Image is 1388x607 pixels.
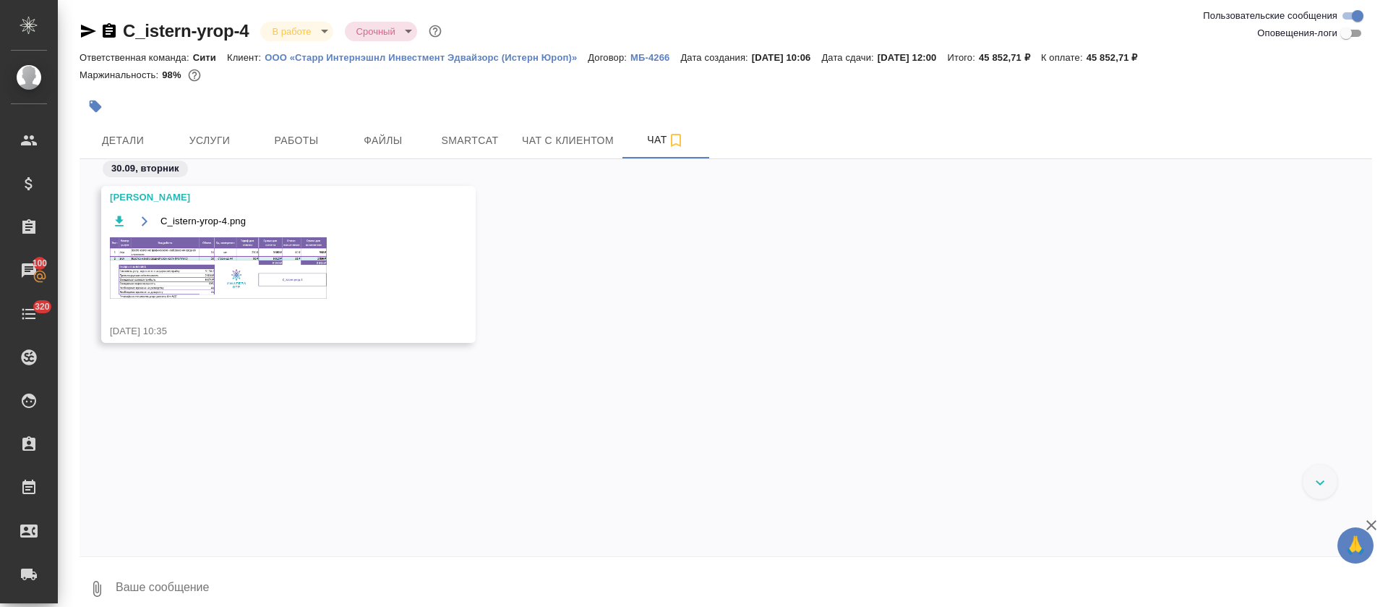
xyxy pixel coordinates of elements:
p: 45 852,71 ₽ [1087,52,1149,63]
span: 🙏 [1343,530,1368,561]
div: В работе [345,22,417,41]
span: 320 [26,300,59,314]
a: ООО «Старр Интернэшнл Инвестмент Эдвайзорс (Истерн Юроп)» [265,51,588,63]
span: C_istern-yrop-4.png [160,214,246,229]
button: Скачать [110,212,128,230]
span: Услуги [175,132,244,150]
button: Открыть на драйве [135,212,153,230]
p: Маржинальность: [80,69,162,80]
a: 320 [4,296,54,332]
p: Сити [193,52,227,63]
span: Файлы [348,132,418,150]
p: К оплате: [1041,52,1087,63]
p: 30.09, вторник [111,161,179,176]
a: МБ-4266 [630,51,680,63]
p: [DATE] 12:00 [878,52,948,63]
p: Ответственная команда: [80,52,193,63]
span: Детали [88,132,158,150]
p: Дата сдачи: [821,52,877,63]
button: Доп статусы указывают на важность/срочность заказа [426,22,445,41]
div: В работе [260,22,333,41]
button: Скопировать ссылку для ЯМессенджера [80,22,97,40]
a: 100 [4,252,54,289]
div: [DATE] 10:35 [110,324,425,339]
p: Итого: [947,52,978,63]
p: 45 852,71 ₽ [979,52,1041,63]
span: Работы [262,132,331,150]
button: 🙏 [1337,527,1374,564]
span: Чат [631,131,701,149]
p: Клиент: [227,52,265,63]
span: Smartcat [435,132,505,150]
a: C_istern-yrop-4 [123,21,249,41]
p: [DATE] 10:06 [752,52,822,63]
span: Оповещения-логи [1257,26,1337,41]
p: Дата создания: [680,52,751,63]
p: Договор: [588,52,630,63]
p: ООО «Старр Интернэшнл Инвестмент Эдвайзорс (Истерн Юроп)» [265,52,588,63]
p: 98% [162,69,184,80]
button: Срочный [352,25,400,38]
div: [PERSON_NAME] [110,190,425,205]
button: Скопировать ссылку [100,22,118,40]
button: В работе [267,25,315,38]
span: Пользовательские сообщения [1203,9,1337,23]
button: Добавить тэг [80,90,111,122]
span: Чат с клиентом [522,132,614,150]
img: C_istern-yrop-4.png [110,237,327,299]
span: 100 [24,256,56,271]
p: МБ-4266 [630,52,680,63]
button: 800.00 RUB; [185,66,204,85]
